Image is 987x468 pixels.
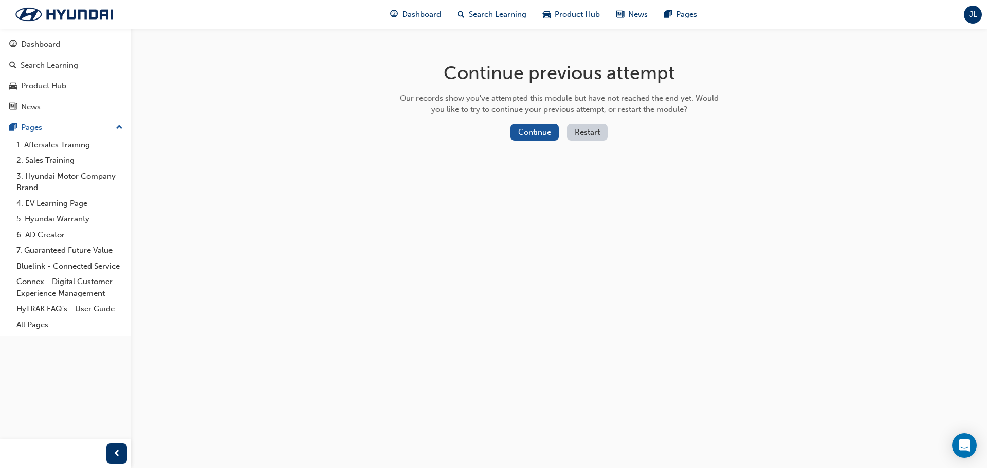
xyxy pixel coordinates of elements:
[12,317,127,333] a: All Pages
[4,118,127,137] button: Pages
[616,8,624,21] span: news-icon
[664,8,672,21] span: pages-icon
[12,153,127,169] a: 2. Sales Training
[676,9,697,21] span: Pages
[12,227,127,243] a: 6. AD Creator
[4,56,127,75] a: Search Learning
[9,103,17,112] span: news-icon
[396,92,722,116] div: Our records show you've attempted this module but have not reached the end yet. Would you like to...
[21,39,60,50] div: Dashboard
[396,62,722,84] h1: Continue previous attempt
[113,447,121,460] span: prev-icon
[12,169,127,196] a: 3. Hyundai Motor Company Brand
[21,101,41,113] div: News
[12,258,127,274] a: Bluelink - Connected Service
[21,60,78,71] div: Search Learning
[9,40,17,49] span: guage-icon
[469,9,526,21] span: Search Learning
[4,33,127,118] button: DashboardSearch LearningProduct HubNews
[969,9,977,21] span: JL
[4,35,127,54] a: Dashboard
[9,61,16,70] span: search-icon
[449,4,535,25] a: search-iconSearch Learning
[656,4,705,25] a: pages-iconPages
[608,4,656,25] a: news-iconNews
[555,9,600,21] span: Product Hub
[402,9,441,21] span: Dashboard
[12,274,127,301] a: Connex - Digital Customer Experience Management
[567,124,608,141] button: Restart
[543,8,551,21] span: car-icon
[12,137,127,153] a: 1. Aftersales Training
[4,77,127,96] a: Product Hub
[12,196,127,212] a: 4. EV Learning Page
[12,242,127,258] a: 7. Guaranteed Future Value
[4,98,127,117] a: News
[382,4,449,25] a: guage-iconDashboard
[964,6,982,24] button: JL
[628,9,648,21] span: News
[116,121,123,135] span: up-icon
[5,4,123,25] img: Trak
[390,8,398,21] span: guage-icon
[12,301,127,317] a: HyTRAK FAQ's - User Guide
[21,122,42,134] div: Pages
[9,82,17,91] span: car-icon
[535,4,608,25] a: car-iconProduct Hub
[458,8,465,21] span: search-icon
[12,211,127,227] a: 5. Hyundai Warranty
[21,80,66,92] div: Product Hub
[9,123,17,133] span: pages-icon
[510,124,559,141] button: Continue
[952,433,977,458] div: Open Intercom Messenger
